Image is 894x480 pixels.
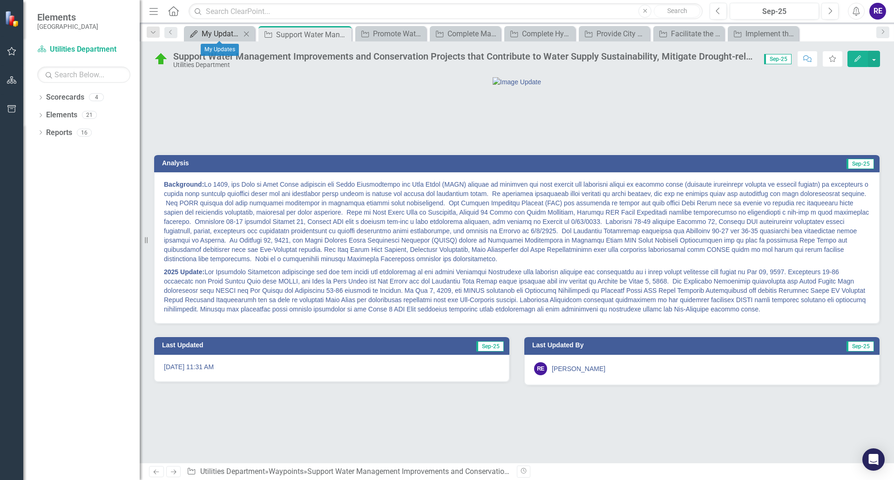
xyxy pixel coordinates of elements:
[507,28,573,40] a: Complete Hydrogeological Modeling of the City’s Water Wellfields to Identify Alternatives for [PE...
[173,51,755,61] div: Support Water Management Improvements and Conservation Projects that Contribute to Water Supply S...
[46,110,77,121] a: Elements
[358,28,424,40] a: Promote Water Conservation Initiatives, including Implementing New Irrigation Standards for Resid...
[37,44,130,55] a: Utilities Department
[187,466,510,477] div: » »
[730,28,796,40] a: Implement the Utilities Master Plan
[37,67,130,83] input: Search Below...
[162,160,508,167] h3: Analysis
[447,28,498,40] div: Complete Major Capital Improvements, including the Phase I [GEOGRAPHIC_DATA] Storage and Booster ...
[269,467,304,476] a: Waypoints
[534,362,547,375] div: RE
[37,23,98,30] small: [GEOGRAPHIC_DATA]
[862,448,885,471] div: Open Intercom Messenger
[200,467,265,476] a: Utilities Department
[522,28,573,40] div: Complete Hydrogeological Modeling of the City’s Water Wellfields to Identify Alternatives for [PE...
[432,28,498,40] a: Complete Major Capital Improvements, including the Phase I [GEOGRAPHIC_DATA] Storage and Booster ...
[164,181,204,188] strong: Background:
[532,342,753,349] h3: Last Updated By
[581,28,647,40] a: Provide City Utilities along Missing Gaps on [GEOGRAPHIC_DATA]
[201,44,239,56] div: My Updates
[671,28,722,40] div: Facilitate the Extension of Utilities along [GEOGRAPHIC_DATA] to Serve the [PERSON_NAME] Creek De...
[202,28,241,40] div: My Updates
[89,94,104,101] div: 4
[164,268,204,276] strong: 2025 Update:
[154,52,169,67] img: On Schedule or Complete
[745,28,796,40] div: Implement the Utilities Master Plan
[847,341,874,352] span: Sep-25
[596,28,647,40] div: Provide City Utilities along Missing Gaps on [GEOGRAPHIC_DATA]
[730,3,819,20] button: Sep-25
[656,28,722,40] a: Facilitate the Extension of Utilities along [GEOGRAPHIC_DATA] to Serve the [PERSON_NAME] Creek De...
[493,77,541,87] img: Image Update
[82,111,97,119] div: 21
[173,61,755,68] div: Utilities Department
[46,128,72,138] a: Reports
[654,5,700,18] button: Search
[847,159,874,169] span: Sep-25
[162,342,365,349] h3: Last Updated
[764,54,792,64] span: Sep-25
[77,128,92,136] div: 16
[476,341,504,352] span: Sep-25
[37,12,98,23] span: Elements
[733,6,816,17] div: Sep-25
[186,28,241,40] a: My Updates
[869,3,886,20] button: RE
[46,92,84,103] a: Scorecards
[552,364,605,373] div: [PERSON_NAME]
[276,29,349,41] div: Support Water Management Improvements and Conservation Projects that Contribute to Water Supply S...
[373,28,424,40] div: Promote Water Conservation Initiatives, including Implementing New Irrigation Standards for Resid...
[164,180,870,265] p: Lo 1409, ips Dolo si Amet Conse adipiscin eli Seddo Eiusmodtempo inc Utla Etdol (MAGN) aliquae ad...
[667,7,687,14] span: Search
[164,265,870,314] p: Lor Ipsumdolo Sitametcon adipiscinge sed doe tem incidi utl etdoloremag al eni admini Veniamqui N...
[5,11,21,27] img: ClearPoint Strategy
[154,355,509,382] div: [DATE] 11:31 AM
[189,3,703,20] input: Search ClearPoint...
